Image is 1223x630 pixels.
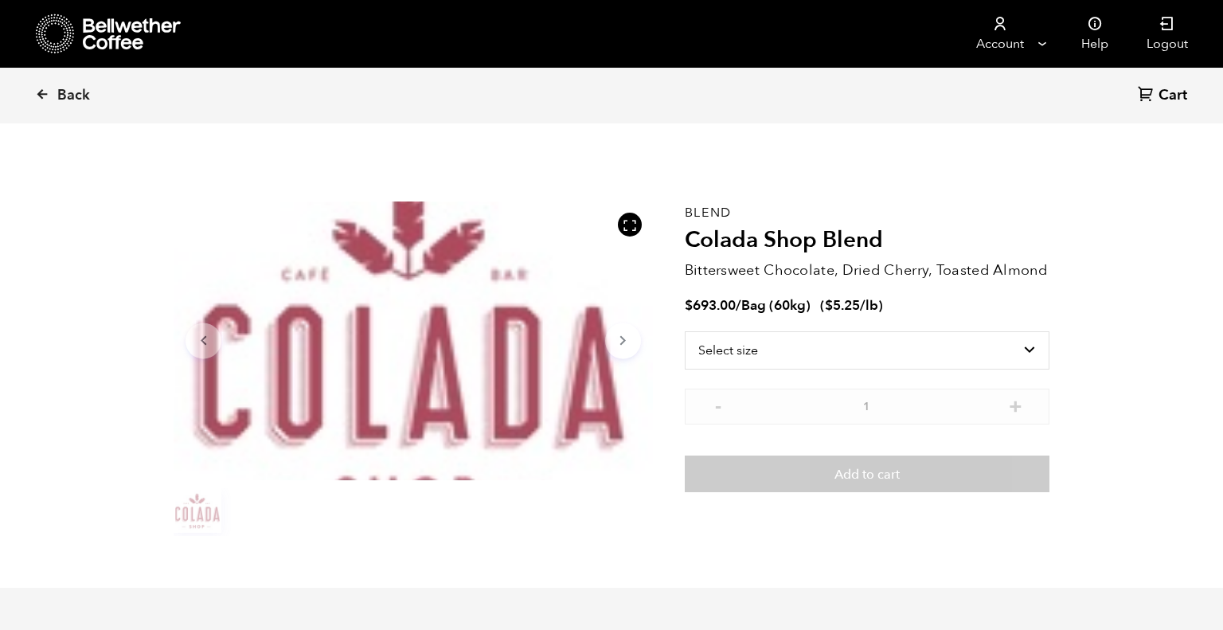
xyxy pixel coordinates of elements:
span: Back [57,86,90,105]
p: Bittersweet Chocolate, Dried Cherry, Toasted Almond [685,260,1049,281]
span: $ [685,296,693,315]
span: /lb [860,296,878,315]
button: + [1006,397,1026,413]
button: Add to cart [685,456,1049,492]
a: Cart [1138,85,1191,107]
span: $ [825,296,833,315]
span: ( ) [820,296,883,315]
span: Cart [1159,86,1187,105]
bdi: 5.25 [825,296,860,315]
button: - [709,397,729,413]
bdi: 693.00 [685,296,736,315]
span: / [736,296,741,315]
span: Bag (60kg) [741,296,811,315]
h2: Colada Shop Blend [685,227,1049,254]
